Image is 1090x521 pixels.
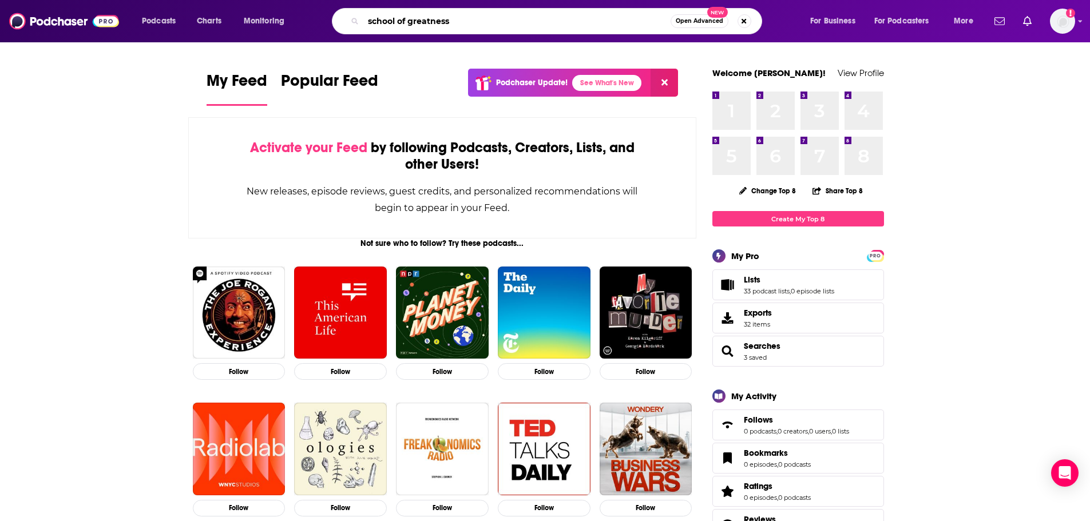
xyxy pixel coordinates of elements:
[600,500,692,516] button: Follow
[9,10,119,32] img: Podchaser - Follow, Share and Rate Podcasts
[396,267,489,359] img: Planet Money
[244,13,284,29] span: Monitoring
[712,476,884,507] span: Ratings
[142,13,176,29] span: Podcasts
[707,7,728,18] span: New
[744,415,849,425] a: Follows
[396,363,489,380] button: Follow
[744,341,780,351] a: Searches
[744,448,788,458] span: Bookmarks
[716,277,739,293] a: Lists
[193,500,286,516] button: Follow
[731,391,776,401] div: My Activity
[744,275,834,285] a: Lists
[712,336,884,367] span: Searches
[498,363,590,380] button: Follow
[744,320,772,328] span: 32 items
[777,494,778,502] span: ,
[671,14,728,28] button: Open AdvancedNew
[744,308,772,318] span: Exports
[832,427,849,435] a: 0 lists
[744,287,790,295] a: 33 podcast lists
[294,267,387,359] img: This American Life
[363,12,671,30] input: Search podcasts, credits, & more...
[716,310,739,326] span: Exports
[744,275,760,285] span: Lists
[744,448,811,458] a: Bookmarks
[712,211,884,226] a: Create My Top 8
[343,8,773,34] div: Search podcasts, credits, & more...
[600,267,692,359] img: My Favorite Murder with Karen Kilgariff and Georgia Hardstark
[716,483,739,499] a: Ratings
[189,12,228,30] a: Charts
[732,184,803,198] button: Change Top 8
[572,75,641,91] a: See What's New
[246,140,639,173] div: by following Podcasts, Creators, Lists, and other Users!
[744,481,772,491] span: Ratings
[778,460,811,468] a: 0 podcasts
[207,71,267,97] span: My Feed
[134,12,191,30] button: open menu
[790,287,791,295] span: ,
[1050,9,1075,34] span: Logged in as RebRoz5
[193,403,286,495] img: Radiolab
[776,427,778,435] span: ,
[600,363,692,380] button: Follow
[712,67,826,78] a: Welcome [PERSON_NAME]!
[281,71,378,106] a: Popular Feed
[1050,9,1075,34] img: User Profile
[207,71,267,106] a: My Feed
[809,427,831,435] a: 0 users
[712,303,884,333] a: Exports
[498,500,590,516] button: Follow
[831,427,832,435] span: ,
[838,67,884,78] a: View Profile
[778,494,811,502] a: 0 podcasts
[744,481,811,491] a: Ratings
[396,500,489,516] button: Follow
[281,71,378,97] span: Popular Feed
[744,415,773,425] span: Follows
[744,427,776,435] a: 0 podcasts
[869,251,882,260] a: PRO
[294,363,387,380] button: Follow
[396,403,489,495] img: Freakonomics Radio
[188,238,697,248] div: Not sure who to follow? Try these podcasts...
[498,403,590,495] img: TED Talks Daily
[777,460,778,468] span: ,
[193,267,286,359] a: The Joe Rogan Experience
[1066,9,1075,18] svg: Add a profile image
[294,403,387,495] img: Ologies with Alie Ward
[744,460,777,468] a: 0 episodes
[496,78,568,88] p: Podchaser Update!
[731,250,759,261] div: My Pro
[778,427,808,435] a: 0 creators
[193,363,286,380] button: Follow
[802,12,870,30] button: open menu
[712,409,884,440] span: Follows
[716,450,739,466] a: Bookmarks
[867,12,946,30] button: open menu
[791,287,834,295] a: 0 episode lists
[716,417,739,433] a: Follows
[246,183,639,216] div: New releases, episode reviews, guest credits, and personalized recommendations will begin to appe...
[1018,11,1036,31] a: Show notifications dropdown
[498,267,590,359] img: The Daily
[600,403,692,495] img: Business Wars
[1050,9,1075,34] button: Show profile menu
[744,494,777,502] a: 0 episodes
[869,252,882,260] span: PRO
[744,353,767,361] a: 3 saved
[810,13,855,29] span: For Business
[716,343,739,359] a: Searches
[712,443,884,474] span: Bookmarks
